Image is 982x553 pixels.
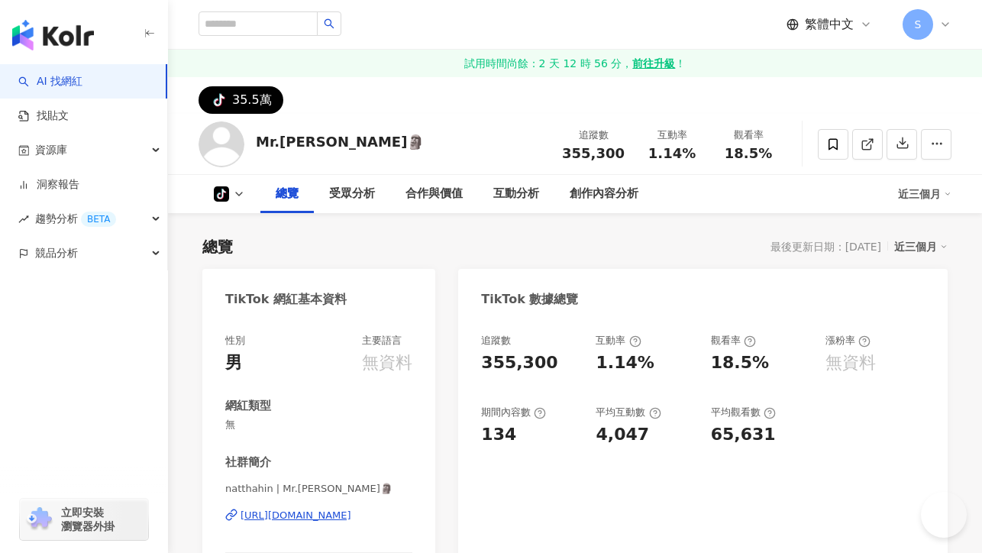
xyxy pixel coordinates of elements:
div: 355,300 [481,351,557,375]
div: 互動率 [596,334,641,348]
img: KOL Avatar [199,121,244,167]
div: TikTok 數據總覽 [481,291,578,308]
div: 網紅類型 [225,398,271,414]
span: 無 [225,418,412,432]
div: 1.14% [596,351,654,375]
div: 性別 [225,334,245,348]
div: 社群簡介 [225,454,271,471]
div: 總覽 [202,236,233,257]
div: 受眾分析 [329,185,375,203]
a: 找貼文 [18,108,69,124]
div: 無資料 [825,351,876,375]
div: 互動分析 [493,185,539,203]
span: 趨勢分析 [35,202,116,236]
a: [URL][DOMAIN_NAME] [225,509,412,522]
div: 主要語言 [362,334,402,348]
div: 觀看率 [719,128,777,143]
a: searchAI 找網紅 [18,74,82,89]
div: 互動率 [643,128,701,143]
span: 資源庫 [35,133,67,167]
div: 平均觀看數 [711,406,776,419]
div: 創作內容分析 [570,185,638,203]
div: 近三個月 [894,237,948,257]
span: 競品分析 [35,236,78,270]
div: 合作與價值 [405,185,463,203]
span: 18.5% [725,146,772,161]
div: 65,631 [711,423,776,447]
div: 4,047 [596,423,649,447]
span: search [324,18,334,29]
div: TikTok 網紅基本資料 [225,291,347,308]
div: Mr.[PERSON_NAME]🗿 [256,132,424,151]
span: 355,300 [562,145,625,161]
strong: 前往升級 [632,56,675,71]
div: 追蹤數 [562,128,625,143]
div: 漲粉率 [825,334,871,348]
a: chrome extension立即安裝 瀏覽器外掛 [20,499,148,540]
img: logo [12,20,94,50]
img: chrome extension [24,507,54,532]
div: 134 [481,423,516,447]
div: BETA [81,212,116,227]
button: 35.5萬 [199,86,283,114]
iframe: Help Scout Beacon - Open [921,492,967,538]
div: 男 [225,351,242,375]
div: 追蹤數 [481,334,511,348]
div: 35.5萬 [232,89,272,111]
span: 立即安裝 瀏覽器外掛 [61,506,115,533]
div: [URL][DOMAIN_NAME] [241,509,351,522]
a: 洞察報告 [18,177,79,192]
span: 1.14% [648,146,696,161]
span: S [915,16,922,33]
div: 平均互動數 [596,406,661,419]
span: 繁體中文 [805,16,854,33]
div: 近三個月 [898,182,951,206]
div: 期間內容數 [481,406,546,419]
div: 18.5% [711,351,769,375]
div: 觀看率 [711,334,756,348]
span: natthahin | Mr.[PERSON_NAME]🗿 [225,482,412,496]
div: 最後更新日期：[DATE] [770,241,881,253]
a: 試用時間尚餘：2 天 12 時 56 分，前往升級！ [168,50,982,77]
span: rise [18,214,29,225]
div: 無資料 [362,351,412,375]
div: 總覽 [276,185,299,203]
